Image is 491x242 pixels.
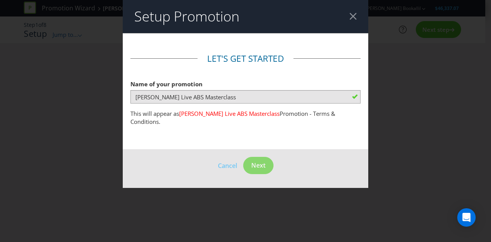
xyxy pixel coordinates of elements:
span: Name of your promotion [130,80,203,88]
button: Cancel [217,161,237,171]
span: Next [251,161,265,170]
h2: Setup Promotion [134,9,239,24]
legend: Let's get started [198,53,293,65]
button: Next [243,157,274,174]
span: [PERSON_NAME] Live ABS Masterclass [179,110,280,117]
span: Cancel [218,161,237,170]
div: Open Intercom Messenger [457,208,476,227]
span: Promotion - Terms & Conditions. [130,110,335,125]
span: This will appear as [130,110,179,117]
input: e.g. My Promotion [130,90,361,104]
